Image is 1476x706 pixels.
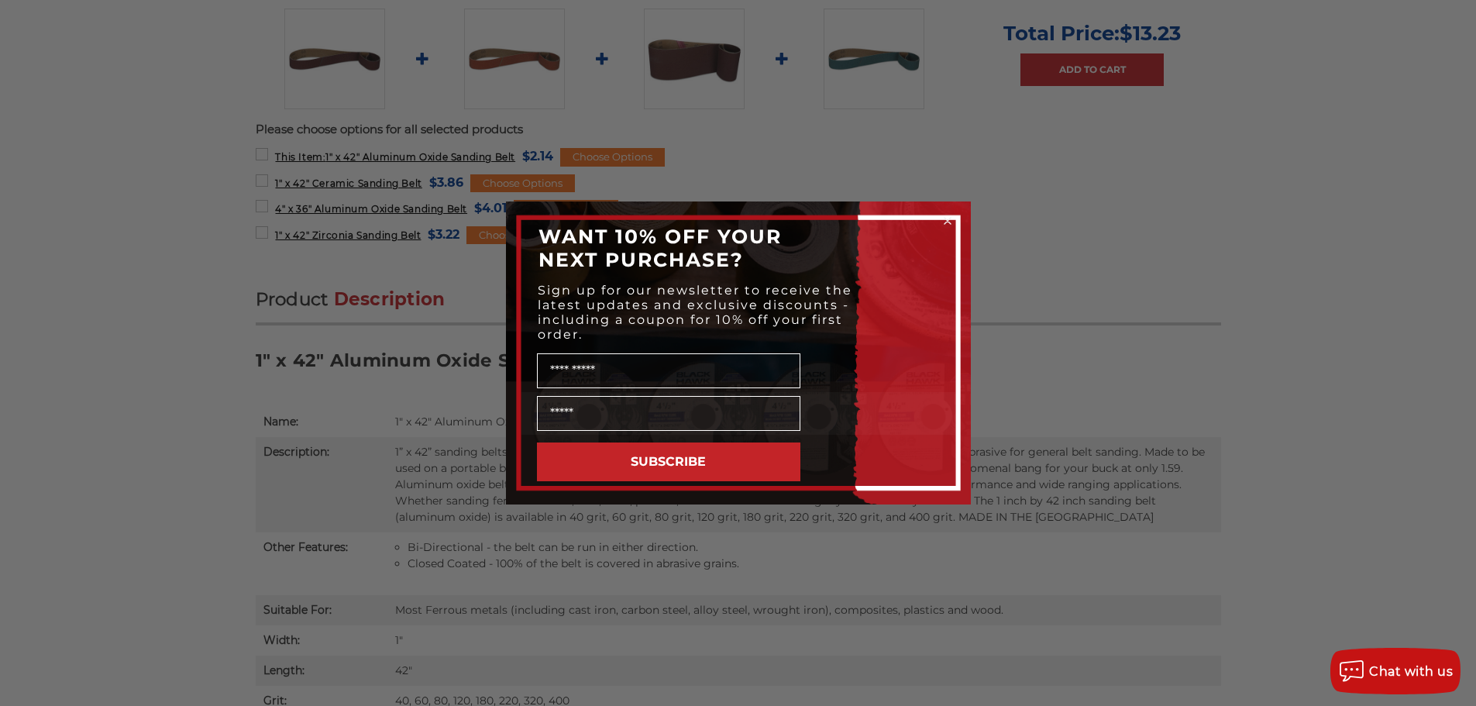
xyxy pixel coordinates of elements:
span: WANT 10% OFF YOUR NEXT PURCHASE? [538,225,782,271]
button: Close dialog [940,213,955,229]
input: Email [537,396,800,431]
span: Chat with us [1369,664,1453,679]
span: Sign up for our newsletter to receive the latest updates and exclusive discounts - including a co... [538,283,852,342]
button: SUBSCRIBE [537,443,800,481]
button: Chat with us [1330,648,1461,694]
